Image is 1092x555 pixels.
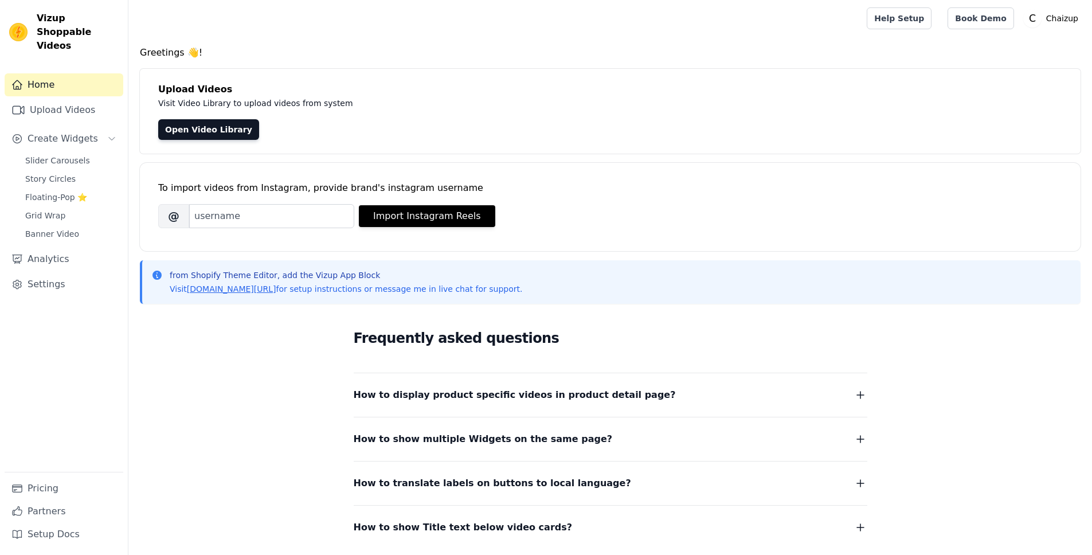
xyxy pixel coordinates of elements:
text: C [1029,13,1036,24]
a: Upload Videos [5,99,123,122]
a: Settings [5,273,123,296]
a: Setup Docs [5,523,123,546]
span: Banner Video [25,228,79,240]
img: Vizup [9,23,28,41]
button: How to show multiple Widgets on the same page? [354,431,867,447]
button: Import Instagram Reels [359,205,495,227]
button: How to translate labels on buttons to local language? [354,475,867,491]
button: C Chaizup [1023,8,1083,29]
span: Slider Carousels [25,155,90,166]
a: Help Setup [867,7,931,29]
a: [DOMAIN_NAME][URL] [187,284,276,294]
span: Grid Wrap [25,210,65,221]
a: Analytics [5,248,123,271]
h4: Greetings 👋! [140,46,1081,60]
p: Visit for setup instructions or message me in live chat for support. [170,283,522,295]
p: Visit Video Library to upload videos from system [158,96,672,110]
a: Pricing [5,477,123,500]
span: Floating-Pop ⭐ [25,191,87,203]
span: How to translate labels on buttons to local language? [354,475,631,491]
span: How to show multiple Widgets on the same page? [354,431,613,447]
span: How to show Title text below video cards? [354,519,573,536]
button: How to display product specific videos in product detail page? [354,387,867,403]
a: Story Circles [18,171,123,187]
a: Home [5,73,123,96]
a: Grid Wrap [18,208,123,224]
a: Banner Video [18,226,123,242]
span: How to display product specific videos in product detail page? [354,387,676,403]
a: Book Demo [948,7,1013,29]
a: Slider Carousels [18,153,123,169]
button: Create Widgets [5,127,123,150]
a: Partners [5,500,123,523]
h4: Upload Videos [158,83,1062,96]
span: Create Widgets [28,132,98,146]
div: To import videos from Instagram, provide brand's instagram username [158,181,1062,195]
h2: Frequently asked questions [354,327,867,350]
span: Vizup Shoppable Videos [37,11,119,53]
a: Open Video Library [158,119,259,140]
p: from Shopify Theme Editor, add the Vizup App Block [170,269,522,281]
button: How to show Title text below video cards? [354,519,867,536]
span: @ [158,204,189,228]
input: username [189,204,354,228]
p: Chaizup [1042,8,1083,29]
a: Floating-Pop ⭐ [18,189,123,205]
span: Story Circles [25,173,76,185]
